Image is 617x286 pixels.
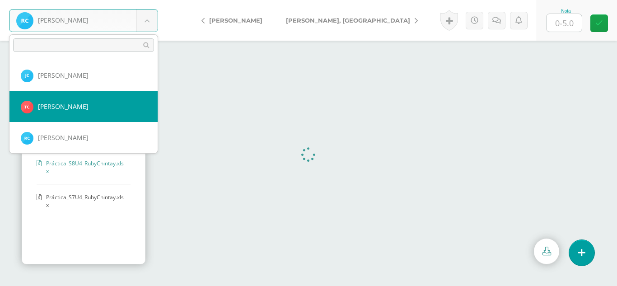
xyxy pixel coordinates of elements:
span: [PERSON_NAME] [38,102,89,111]
span: [PERSON_NAME] [38,133,89,142]
span: [PERSON_NAME] [38,71,89,80]
img: 66de30b5d3385dfeb3cbdf5f2b391c0d.png [21,132,33,145]
img: 14f695f9279339e1de384ef92e613888.png [21,101,33,113]
img: be3f4e54ac82dfeb1f97d064c0b7f675.png [21,70,33,82]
